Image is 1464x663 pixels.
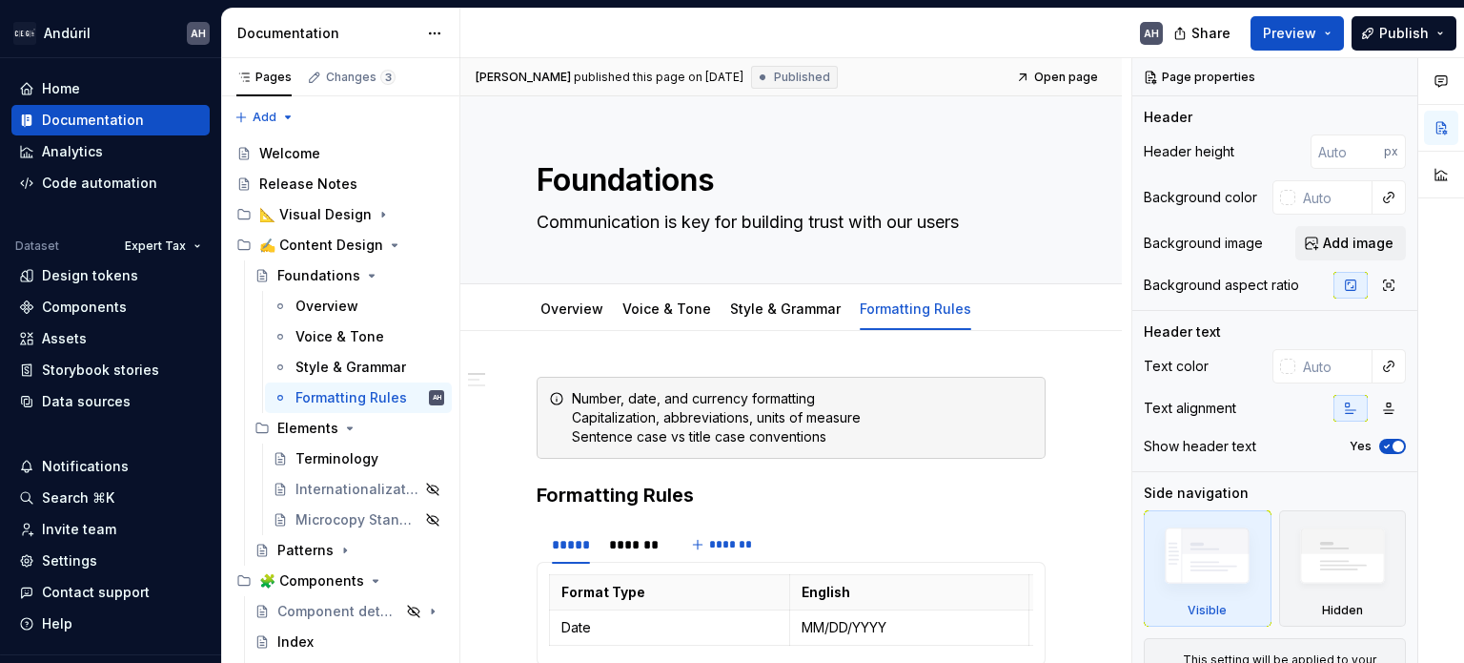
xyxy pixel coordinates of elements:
div: Documentation [42,111,144,130]
div: Release Notes [259,175,357,194]
div: Search ⌘K [42,488,114,508]
a: Component detail template [247,596,452,627]
div: Storybook stories [42,361,159,380]
p: px [1384,144,1398,159]
div: Visible [1144,510,1271,627]
span: Publish [1379,24,1429,43]
a: Overview [540,300,603,317]
div: ✍️ Content Design [229,230,452,260]
a: Release Notes [229,169,452,199]
button: Contact support [11,577,210,608]
a: Formatting Rules [860,300,971,317]
a: Style & Grammar [730,300,841,317]
a: Documentation [11,105,210,135]
span: Preview [1263,24,1316,43]
div: Background image [1144,234,1263,253]
div: Notifications [42,457,129,476]
div: Patterns [277,541,334,560]
div: Terminology [295,449,378,468]
p: Format Type [561,583,778,602]
button: Notifications [11,451,210,482]
a: Open page [1010,64,1107,91]
div: Text color [1144,357,1209,376]
div: AH [433,388,441,407]
div: Voice & Tone [295,327,384,346]
div: Header height [1144,142,1234,161]
button: Search ⌘K [11,483,210,513]
div: Voice & Tone [615,288,719,328]
input: Auto [1295,180,1372,215]
a: Voice & Tone [265,321,452,352]
a: Design tokens [11,260,210,291]
div: Header text [1144,322,1221,342]
div: Hidden [1279,510,1407,627]
div: Welcome [259,144,320,163]
div: Settings [42,551,97,570]
div: Data sources [42,392,131,411]
label: Yes [1350,439,1372,454]
div: Help [42,614,72,633]
div: Text alignment [1144,399,1236,418]
div: Hidden [1322,603,1363,618]
div: ✍️ Content Design [259,236,383,255]
a: Settings [11,546,210,576]
h3: Formatting Rules [537,482,1046,508]
a: Voice & Tone [622,300,711,317]
div: Elements [277,419,338,438]
div: Analytics [42,142,103,161]
div: Overview [295,297,358,316]
div: Overview [533,288,611,328]
img: 572984b3-56a8-419d-98bc-7b186c70b928.png [13,22,36,45]
textarea: Communication is key for building trust with our users [533,207,1042,238]
div: Dataset [15,238,59,254]
div: Background aspect ratio [1144,276,1299,295]
div: Contact support [42,583,150,602]
div: Internationalization [295,480,419,499]
button: Add image [1295,226,1406,260]
div: Invite team [42,520,116,539]
a: Home [11,73,210,104]
a: Index [247,627,452,657]
span: Published [774,70,830,85]
a: Welcome [229,138,452,169]
a: Microcopy Standards [265,505,452,535]
a: Foundations [247,260,452,291]
div: Andúril [44,24,91,43]
a: Invite team [11,514,210,545]
button: Publish [1352,16,1456,51]
div: 🧩 Components [229,566,452,596]
div: Index [277,632,314,652]
div: Background color [1144,188,1257,207]
div: Home [42,79,80,98]
div: Microcopy Standards [295,510,419,529]
div: Formatting Rules [295,388,407,407]
div: Visible [1188,603,1227,618]
a: Formatting RulesAH [265,383,452,413]
div: Show header text [1144,437,1256,456]
a: Components [11,292,210,322]
button: Add [229,104,300,131]
a: Patterns [247,535,452,566]
span: 3 [380,70,396,85]
div: Elements [247,413,452,444]
div: Assets [42,329,87,348]
div: Code automation [42,174,157,193]
button: Preview [1250,16,1344,51]
div: 📐 Visual Design [229,199,452,230]
span: Expert Tax [125,238,186,254]
div: Number, date, and currency formatting Capitalization, abbreviations, units of measure Sentence ca... [572,389,1033,446]
div: Components [42,298,127,317]
span: Add [253,110,276,125]
a: Code automation [11,168,210,198]
div: Changes [326,70,396,85]
textarea: Foundations [533,157,1042,203]
a: Storybook stories [11,355,210,385]
div: Component detail template [277,602,400,621]
a: Overview [265,291,452,321]
div: AH [1144,26,1159,41]
a: Analytics [11,136,210,167]
div: published this page on [DATE] [574,70,743,85]
div: Pages [236,70,292,85]
div: Documentation [237,24,417,43]
input: Auto [1311,135,1384,169]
